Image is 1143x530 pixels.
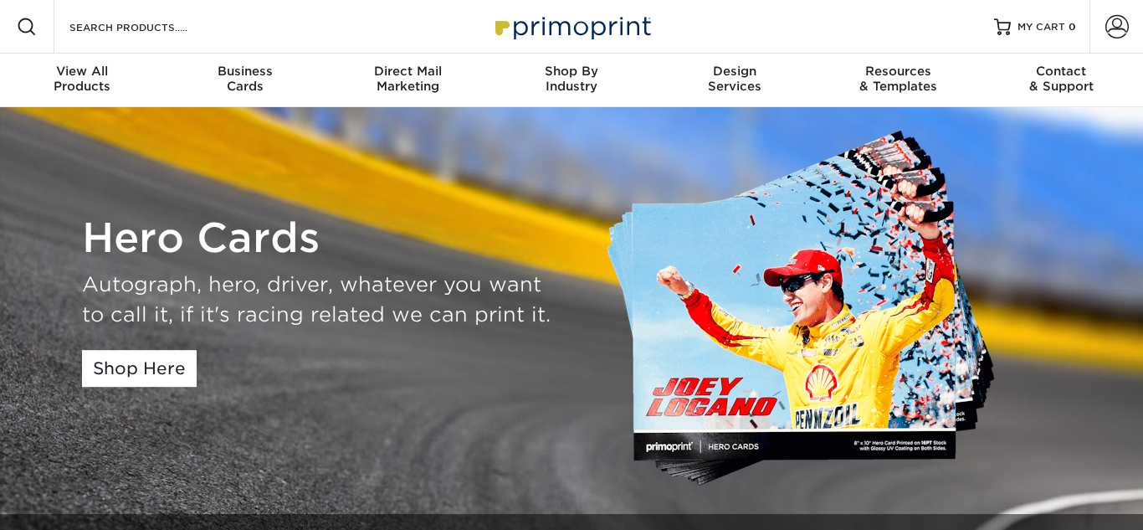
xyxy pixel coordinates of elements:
span: MY CART [1017,20,1065,34]
span: Design [654,64,817,79]
div: Autograph, hero, driver, whatever you want to call it, if it's racing related we can print it. [82,270,559,330]
div: Industry [489,64,653,94]
img: Custom Hero Cards [605,127,1015,494]
img: Primoprint [488,8,655,44]
a: Resources& Templates [817,54,980,107]
a: BusinessCards [163,54,326,107]
a: Shop Here [82,350,197,387]
div: & Support [980,64,1143,94]
input: SEARCH PRODUCTS..... [68,17,231,37]
a: Shop ByIndustry [489,54,653,107]
a: DesignServices [654,54,817,107]
span: Business [163,64,326,79]
div: Services [654,64,817,94]
span: 0 [1069,21,1076,33]
span: Resources [817,64,980,79]
span: Shop By [489,64,653,79]
span: Contact [980,64,1143,79]
a: Direct MailMarketing [326,54,489,107]
div: Marketing [326,64,489,94]
a: Contact& Support [980,54,1143,107]
div: & Templates [817,64,980,94]
div: Cards [163,64,326,94]
h1: Hero Cards [82,214,559,263]
span: Direct Mail [326,64,489,79]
